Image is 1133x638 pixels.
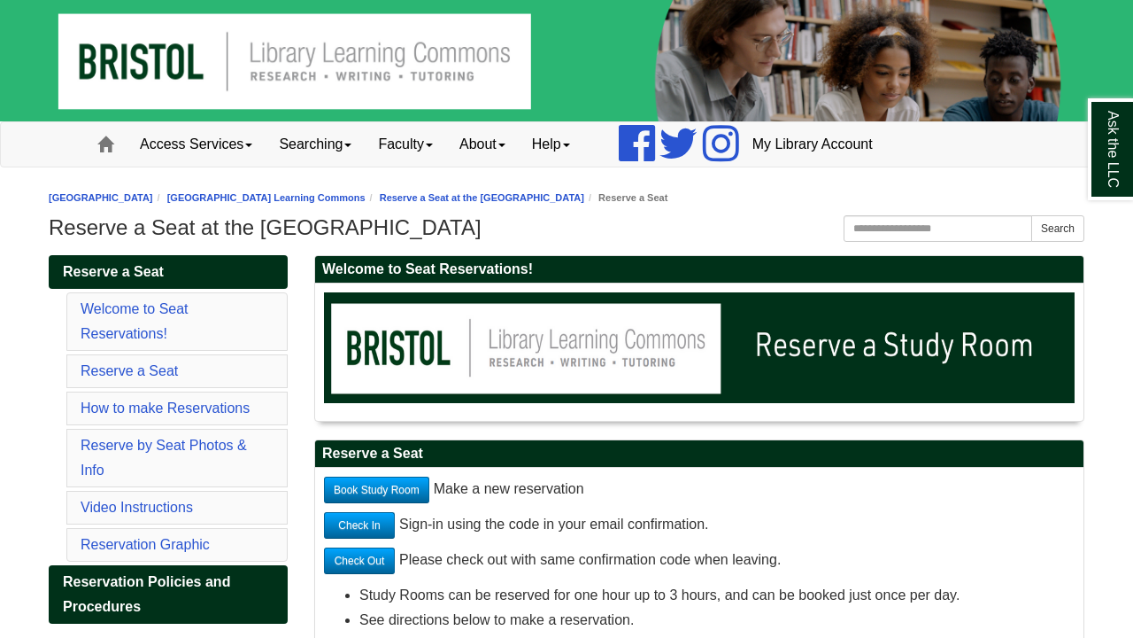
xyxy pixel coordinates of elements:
[359,583,1075,608] li: Study Rooms can be reserved for one hour up to 3 hours, and can be booked just once per day.
[519,122,583,167] a: Help
[49,215,1084,240] h1: Reserve a Seat at the [GEOGRAPHIC_DATA]
[81,401,250,416] a: How to make Reservations
[359,608,1075,633] li: See directions below to make a reservation.
[446,122,519,167] a: About
[324,548,1075,574] p: Please check out with same confirmation code when leaving.
[63,264,164,279] span: Reserve a Seat
[1031,215,1084,242] button: Search
[49,255,288,289] a: Reserve a Seat
[315,440,1083,468] h2: Reserve a Seat
[365,122,446,167] a: Faculty
[167,192,366,203] a: [GEOGRAPHIC_DATA] Learning Commons
[49,192,153,203] a: [GEOGRAPHIC_DATA]
[324,512,395,539] a: Check In
[81,363,178,378] a: Reserve a Seat
[127,122,266,167] a: Access Services
[81,500,193,515] a: Video Instructions
[81,537,210,552] a: Reservation Graphic
[584,190,667,206] li: Reserve a Seat
[63,574,230,614] span: Reservation Policies and Procedures
[81,301,189,341] a: Welcome to Seat Reservations!
[380,192,584,203] a: Reserve a Seat at the [GEOGRAPHIC_DATA]
[315,256,1083,284] h2: Welcome to Seat Reservations!
[49,190,1084,206] nav: breadcrumb
[266,122,365,167] a: Searching
[324,548,395,574] a: Check Out
[324,512,1075,539] p: Sign-in using the code in your email confirmation.
[739,122,886,167] a: My Library Account
[49,565,288,624] a: Reservation Policies and Procedures
[324,477,429,503] a: Book Study Room
[324,477,1075,503] p: Make a new reservation
[81,438,247,478] a: Reserve by Seat Photos & Info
